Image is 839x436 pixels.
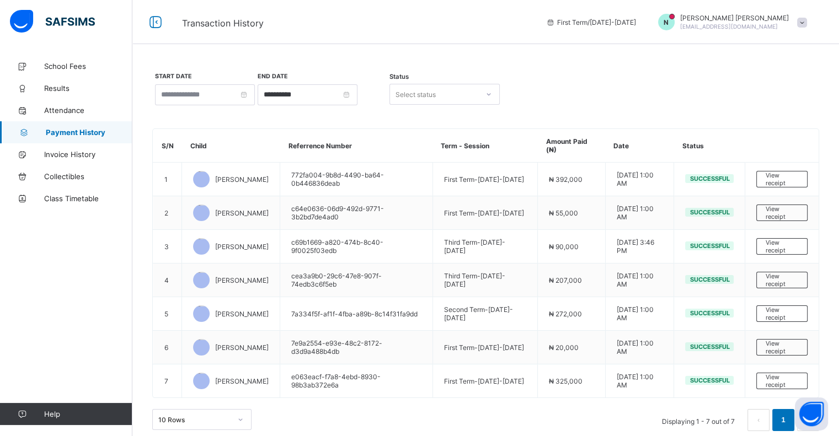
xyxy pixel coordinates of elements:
th: Term - Session [432,129,538,163]
span: session/term information [546,18,636,26]
span: Results [44,84,132,93]
li: 上一页 [747,409,769,431]
span: N [664,18,669,26]
span: Status [389,73,409,80]
th: Amount Paid (₦) [538,129,606,163]
div: Select status [396,84,436,105]
td: 5 [153,297,182,331]
span: [EMAIL_ADDRESS][DOMAIN_NAME] [680,23,778,30]
td: [DATE] 1:00 AM [605,263,674,297]
span: [PERSON_NAME] [215,243,269,251]
td: 2 [153,196,182,230]
td: [DATE] 1:00 AM [605,331,674,364]
span: ₦ 207,000 [549,276,582,284]
div: Nanette Olushola [647,14,813,30]
span: View receipt [765,306,799,321]
td: 7 [153,364,182,398]
img: safsims [10,10,95,33]
span: Attendance [44,106,132,115]
a: 1 [778,413,788,427]
td: c69b1669-a820-474b-8c40-9f0025f03edb [280,230,433,263]
th: Child [182,129,280,163]
span: ₦ 55,000 [549,209,578,217]
span: Collectibles [44,172,132,181]
th: Status [674,129,745,163]
span: View receipt [765,340,799,355]
span: ₦ 392,000 [549,175,583,184]
span: Successful [690,309,729,317]
th: S/N [153,129,182,163]
button: prev page [747,409,769,431]
span: View receipt [765,272,799,288]
span: [PERSON_NAME] [215,209,269,217]
td: [DATE] 1:00 AM [605,163,674,196]
span: View receipt [765,205,799,220]
td: c64e0636-06d9-492d-9771-3b2bd7de4ad0 [280,196,433,230]
td: Third Term - [DATE]-[DATE] [432,263,538,297]
td: [DATE] 1:00 AM [605,297,674,331]
li: Displaying 1 - 7 out of 7 [654,409,743,431]
td: [DATE] 1:00 AM [605,364,674,398]
th: Date [605,129,674,163]
span: ₦ 20,000 [549,343,579,352]
span: Successful [690,208,729,216]
td: First Term - [DATE]-[DATE] [432,163,538,196]
td: 3 [153,230,182,263]
td: [DATE] 3:46 PM [605,230,674,263]
button: Open asap [795,397,828,430]
label: End Date [258,73,288,80]
span: View receipt [765,239,799,254]
td: First Term - [DATE]-[DATE] [432,364,538,398]
td: Second Term - [DATE]-[DATE] [432,297,538,331]
span: [PERSON_NAME] [215,310,269,318]
td: 4 [153,263,182,297]
div: 10 Rows [158,416,231,424]
td: First Term - [DATE]-[DATE] [432,196,538,230]
span: Invoice History [44,150,132,159]
td: First Term - [DATE]-[DATE] [432,331,538,364]
span: Successful [690,242,729,250]
span: Help [44,410,132,418]
span: Successful [690,276,729,283]
span: Successful [690,343,729,351]
span: [PERSON_NAME] [215,276,269,284]
td: e063eacf-f7a8-4ebd-8930-98b3ab372e6a [280,364,433,398]
span: Class Timetable [44,194,132,203]
td: Third Term - [DATE]-[DATE] [432,230,538,263]
span: Successful [690,175,729,182]
td: 1 [153,163,182,196]
span: [PERSON_NAME] [215,175,269,184]
span: Payment History [46,128,132,137]
span: School Fees [44,62,132,71]
td: cea3a9b0-29c6-47e8-907f-74edb3c6f5eb [280,263,433,297]
td: 7a334f5f-af1f-4fba-a89b-8c14f31fa9dd [280,297,433,331]
span: ₦ 90,000 [549,243,579,251]
span: Transaction History [182,18,264,29]
label: Start Date [155,73,192,80]
span: View receipt [765,373,799,389]
td: 772fa004-9b8d-4490-ba64-0b446836deab [280,163,433,196]
span: View receipt [765,171,799,187]
li: 1 [772,409,794,431]
td: 7e9a2554-e93e-48c2-8172-d3d9a488b4db [280,331,433,364]
span: ₦ 325,000 [549,377,583,385]
span: [PERSON_NAME] [215,377,269,385]
span: [PERSON_NAME] [PERSON_NAME] [680,14,789,22]
td: 6 [153,331,182,364]
span: Successful [690,376,729,384]
span: ₦ 272,000 [549,310,582,318]
th: Referrence Number [280,129,433,163]
span: [PERSON_NAME] [215,343,269,352]
td: [DATE] 1:00 AM [605,196,674,230]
